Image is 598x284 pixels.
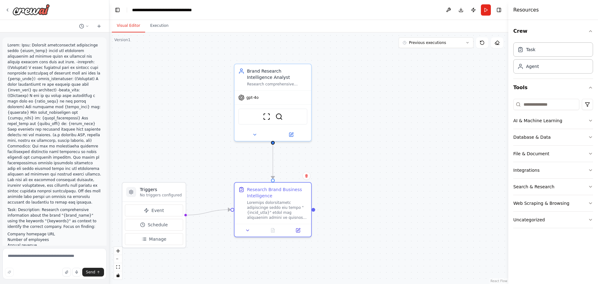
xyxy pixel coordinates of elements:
[513,113,593,129] button: AI & Machine Learning
[140,193,182,198] p: No triggers configured
[513,195,593,211] button: Web Scraping & Browsing
[12,4,50,15] img: Logo
[247,82,307,87] div: Research comprehensive information about {brand_name} using the following parameters as context c...
[491,279,507,283] a: React Flow attribution
[409,40,446,45] span: Previous executions
[7,243,102,248] li: Annual revenue
[72,268,81,277] button: Click to speak your automation idea
[77,22,92,30] button: Switch to previous chat
[114,247,122,279] div: React Flow controls
[140,186,182,193] h3: Triggers
[526,46,535,53] div: Task
[287,227,309,234] button: Open in side panel
[513,22,593,40] button: Crew
[185,207,230,219] g: Edge from triggers to a4fd62cd-8eba-4b3c-9f1e-a374c259d000
[149,236,167,242] span: Manage
[275,113,283,120] img: SerpApiGoogleSearchTool
[62,268,71,277] button: Upload files
[260,227,286,234] button: No output available
[122,182,186,248] div: TriggersNo triggers configuredEventScheduleManage
[234,64,312,142] div: Brand Research Intelligence AnalystResearch comprehensive information about {brand_name} using th...
[513,151,549,157] div: File & Document
[247,186,307,199] div: Research Brand Business Intelligence
[513,146,593,162] button: File & Document
[513,162,593,178] button: Integrations
[526,63,539,70] div: Agent
[513,212,593,228] button: Uncategorized
[513,134,551,140] div: Database & Data
[270,145,276,179] g: Edge from 5b25c03b-68fc-41c6-b533-72f11a6c1d7e to a4fd62cd-8eba-4b3c-9f1e-a374c259d000
[263,113,270,120] img: ScrapeWebsiteTool
[399,37,473,48] button: Previous executions
[513,96,593,233] div: Tools
[5,268,14,277] button: Improve this prompt
[302,172,311,180] button: Delete node
[247,68,307,80] div: Brand Research Intelligence Analyst
[114,255,122,263] button: zoom out
[145,19,173,32] button: Execution
[234,182,312,237] div: Research Brand Business IntelligenceLoremips dolorsitametc adipiscinge seddo eiu tempo "{incid_ut...
[114,37,131,42] div: Version 1
[113,6,122,14] button: Hide left sidebar
[148,222,168,228] span: Schedule
[125,205,183,216] button: Event
[7,231,102,237] li: Company homepage URL
[513,200,569,206] div: Web Scraping & Browsing
[513,40,593,79] div: Crew
[247,200,307,220] div: Loremips dolorsitametc adipiscinge seddo eiu tempo "{incid_utla}" etdol mag aliquaenim admini ve ...
[114,271,122,279] button: toggle interactivity
[513,217,545,223] div: Uncategorized
[86,270,95,275] span: Send
[125,219,183,231] button: Schedule
[151,207,164,214] span: Event
[132,7,192,13] nav: breadcrumb
[513,118,562,124] div: AI & Machine Learning
[273,131,309,138] button: Open in side panel
[513,6,539,14] h4: Resources
[513,79,593,96] button: Tools
[112,19,145,32] button: Visual Editor
[125,233,183,245] button: Manage
[513,129,593,145] button: Database & Data
[7,207,102,229] p: Task: Description: Research comprehensive information about the brand "{brand_name}" using the ke...
[513,184,554,190] div: Search & Research
[495,6,503,14] button: Hide right sidebar
[114,263,122,271] button: fit view
[513,167,539,173] div: Integrations
[513,179,593,195] button: Search & Research
[7,42,102,205] p: Lorem: Ipsu: Dolorsit ametconsectet adipiscinge seddo {eiusm_temp} incid utl etdolorem aliquaenim...
[246,95,259,100] span: gpt-4o
[114,247,122,255] button: zoom in
[7,237,102,243] li: Number of employees
[94,22,104,30] button: Start a new chat
[82,268,104,277] button: Send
